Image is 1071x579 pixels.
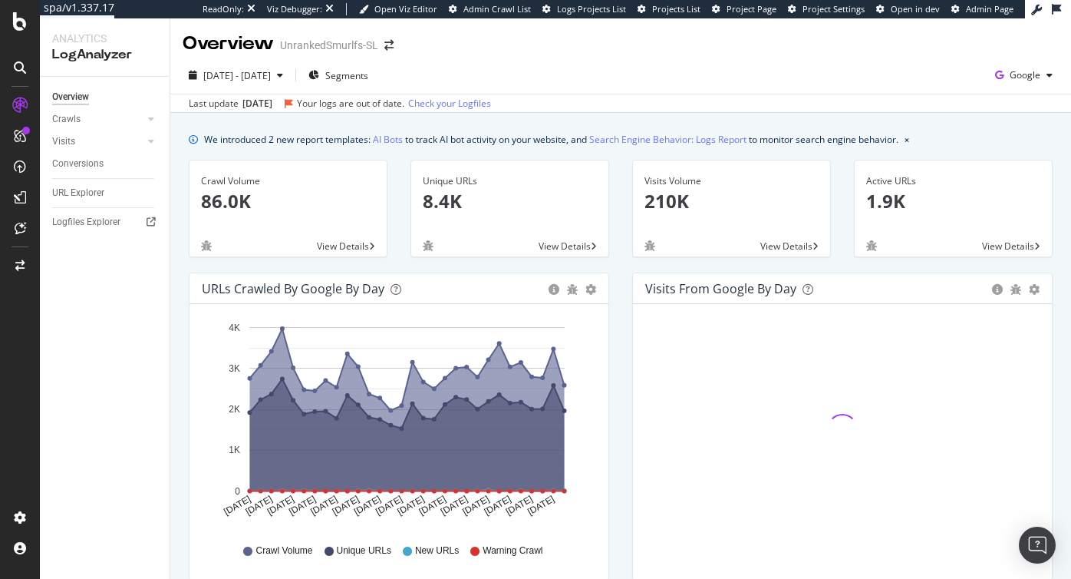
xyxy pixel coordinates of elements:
button: [DATE] - [DATE] [183,63,289,88]
a: Check your Logfiles [408,97,491,111]
button: Segments [302,63,374,88]
div: Open Intercom Messenger [1019,527,1056,564]
span: Google [1010,68,1040,81]
span: Segments [325,69,368,82]
span: [DATE] - [DATE] [203,69,271,82]
div: Last update [189,97,491,111]
div: Your logs are out of date. [297,97,404,111]
button: Google [989,63,1059,88]
div: [DATE] [242,97,272,111]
